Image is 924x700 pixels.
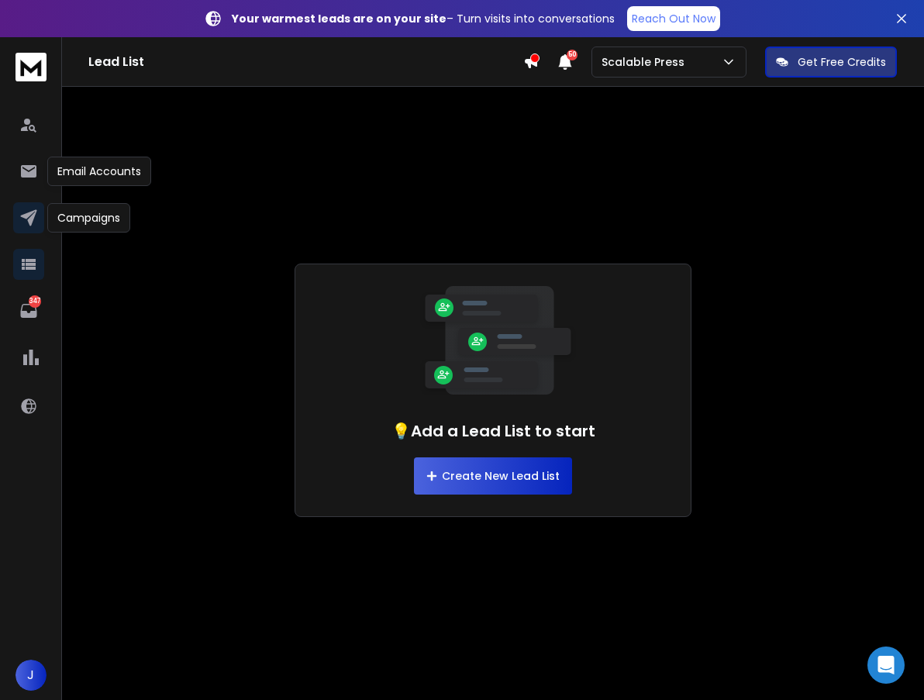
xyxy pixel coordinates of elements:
p: Reach Out Now [632,11,715,26]
h1: 💡Add a Lead List to start [391,420,595,442]
button: Create New Lead List [414,457,572,495]
span: 50 [567,50,577,60]
strong: Your warmest leads are on your site [232,11,446,26]
a: 347 [13,295,44,326]
img: logo [16,53,47,81]
button: Get Free Credits [765,47,897,78]
div: Open Intercom Messenger [867,647,905,684]
h1: Lead List [88,53,523,71]
div: Email Accounts [47,157,151,186]
p: Get Free Credits [798,54,886,70]
button: J [16,660,47,691]
p: – Turn visits into conversations [232,11,615,26]
p: Scalable Press [602,54,691,70]
p: 347 [29,295,41,308]
a: Reach Out Now [627,6,720,31]
div: Campaigns [47,203,130,233]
